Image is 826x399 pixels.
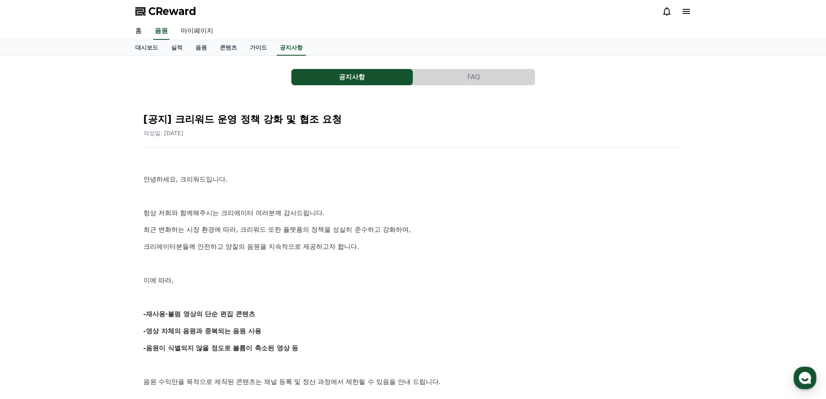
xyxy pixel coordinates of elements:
[153,23,169,40] a: 음원
[143,242,683,252] p: 크리에이터분들께 안전하고 양질의 음원을 지속적으로 제공하고자 합니다.
[143,377,683,387] p: 음원 수익만을 목적으로 제작된 콘텐츠는 채널 등록 및 정산 과정에서 제한될 수 있음을 안내 드립니다.
[143,130,184,136] span: 작성일: [DATE]
[129,40,165,56] a: 대시보드
[126,270,135,276] span: 설정
[413,69,535,85] button: FAQ
[26,270,30,276] span: 홈
[174,23,220,40] a: 마이페이지
[129,23,148,40] a: 홈
[143,327,262,335] strong: -영상 자체의 음원과 중복되는 음원 사용
[143,344,299,352] strong: -음원이 식별되지 않을 정도로 볼륨이 축소된 영상 등
[105,257,156,278] a: 설정
[143,174,683,185] p: 안녕하세요, 크리워드입니다.
[143,113,683,126] h2: [공지] 크리워드 운영 정책 강화 및 협조 요청
[143,224,683,235] p: 최근 변화하는 시장 환경에 따라, 크리워드 또한 플랫폼의 정책을 성실히 준수하고 강화하여,
[143,208,683,218] p: 항상 저희와 함께해주시는 크리에이터 여러분께 감사드립니다.
[243,40,273,56] a: 가이드
[291,69,413,85] button: 공지사항
[213,40,243,56] a: 콘텐츠
[165,40,189,56] a: 실적
[54,257,105,278] a: 대화
[277,40,306,56] a: 공지사항
[74,270,84,276] span: 대화
[2,257,54,278] a: 홈
[135,5,196,18] a: CReward
[148,5,196,18] span: CReward
[143,310,255,318] strong: -재사용·불펌 영상의 단순 편집 콘텐츠
[143,275,683,286] p: 이에 따라,
[189,40,213,56] a: 음원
